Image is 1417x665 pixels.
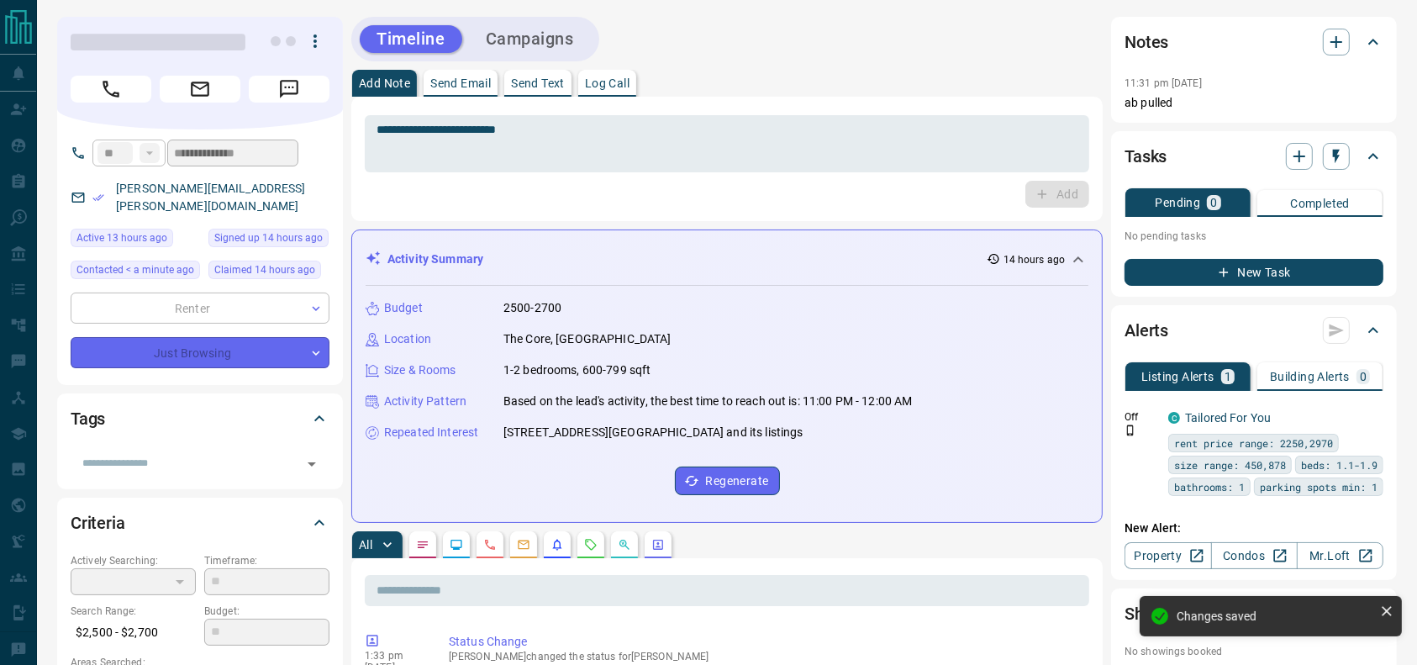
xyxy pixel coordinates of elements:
[92,192,104,203] svg: Email Verified
[1125,425,1136,436] svg: Push Notification Only
[366,244,1088,275] div: Activity Summary14 hours ago
[76,261,194,278] span: Contacted < a minute ago
[1125,644,1383,659] p: No showings booked
[1125,259,1383,286] button: New Task
[1125,542,1211,569] a: Property
[517,538,530,552] svg: Emails
[214,230,323,246] span: Signed up 14 hours ago
[1125,409,1158,425] p: Off
[384,362,456,379] p: Size & Rooms
[1003,252,1065,267] p: 14 hours ago
[503,424,803,441] p: [STREET_ADDRESS][GEOGRAPHIC_DATA] and its listings
[450,538,463,552] svg: Lead Browsing Activity
[503,393,913,410] p: Based on the lead's activity, the best time to reach out is: 11:00 PM - 12:00 AM
[387,251,483,268] p: Activity Summary
[214,261,315,278] span: Claimed 14 hours ago
[71,293,329,324] div: Renter
[249,76,329,103] span: Message
[1301,457,1377,473] span: beds: 1.1-1.9
[1125,224,1383,249] p: No pending tasks
[1125,600,1196,627] h2: Showings
[71,503,329,543] div: Criteria
[1270,371,1350,383] p: Building Alerts
[384,330,431,348] p: Location
[483,538,497,552] svg: Calls
[550,538,564,552] svg: Listing Alerts
[208,261,329,284] div: Sun Aug 17 2025
[675,467,780,495] button: Regenerate
[71,405,105,432] h2: Tags
[1297,542,1383,569] a: Mr.Loft
[1174,457,1286,473] span: size range: 450,878
[1125,317,1168,344] h2: Alerts
[204,553,329,568] p: Timeframe:
[71,553,196,568] p: Actively Searching:
[384,424,478,441] p: Repeated Interest
[1174,478,1245,495] span: bathrooms: 1
[71,619,196,647] p: $2,500 - $2,700
[1225,371,1231,383] p: 1
[1260,478,1377,495] span: parking spots min: 1
[449,633,1083,651] p: Status Change
[365,650,424,662] p: 1:33 pm
[1125,29,1168,55] h2: Notes
[1125,94,1383,112] p: ab pulled
[1141,371,1214,383] p: Listing Alerts
[71,398,329,439] div: Tags
[469,25,591,53] button: Campaigns
[204,604,329,619] p: Budget:
[1168,412,1180,424] div: condos.ca
[1125,594,1383,634] div: Showings
[160,76,240,103] span: Email
[1125,22,1383,62] div: Notes
[71,261,200,284] div: Mon Aug 18 2025
[116,182,306,213] a: [PERSON_NAME][EMAIL_ADDRESS][PERSON_NAME][DOMAIN_NAME]
[1125,143,1167,170] h2: Tasks
[71,604,196,619] p: Search Range:
[511,77,565,89] p: Send Text
[377,123,1077,166] textarea: To enrich screen reader interactions, please activate Accessibility in Grammarly extension settings
[651,538,665,552] svg: Agent Actions
[618,538,631,552] svg: Opportunities
[71,337,329,368] div: Just Browsing
[1125,77,1202,89] p: 11:31 pm [DATE]
[384,299,423,317] p: Budget
[1177,610,1373,623] div: Changes saved
[503,362,651,379] p: 1-2 bedrooms, 600-799 sqft
[208,229,329,252] div: Sun Aug 17 2025
[71,76,151,103] span: Call
[503,299,561,317] p: 2500-2700
[71,229,200,252] div: Sun Aug 17 2025
[384,393,466,410] p: Activity Pattern
[1211,542,1298,569] a: Condos
[503,330,672,348] p: The Core, [GEOGRAPHIC_DATA]
[1290,198,1350,209] p: Completed
[1210,197,1217,208] p: 0
[585,77,629,89] p: Log Call
[1125,520,1383,537] p: New Alert:
[1125,310,1383,351] div: Alerts
[1156,197,1201,208] p: Pending
[430,77,491,89] p: Send Email
[359,77,410,89] p: Add Note
[360,25,462,53] button: Timeline
[300,452,324,476] button: Open
[1185,411,1271,425] a: Tailored For You
[449,651,1083,662] p: [PERSON_NAME] changed the status for [PERSON_NAME]
[359,539,372,551] p: All
[1360,371,1367,383] p: 0
[584,538,598,552] svg: Requests
[1125,136,1383,177] div: Tasks
[1174,435,1333,451] span: rent price range: 2250,2970
[416,538,429,552] svg: Notes
[76,230,167,246] span: Active 13 hours ago
[71,509,125,536] h2: Criteria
